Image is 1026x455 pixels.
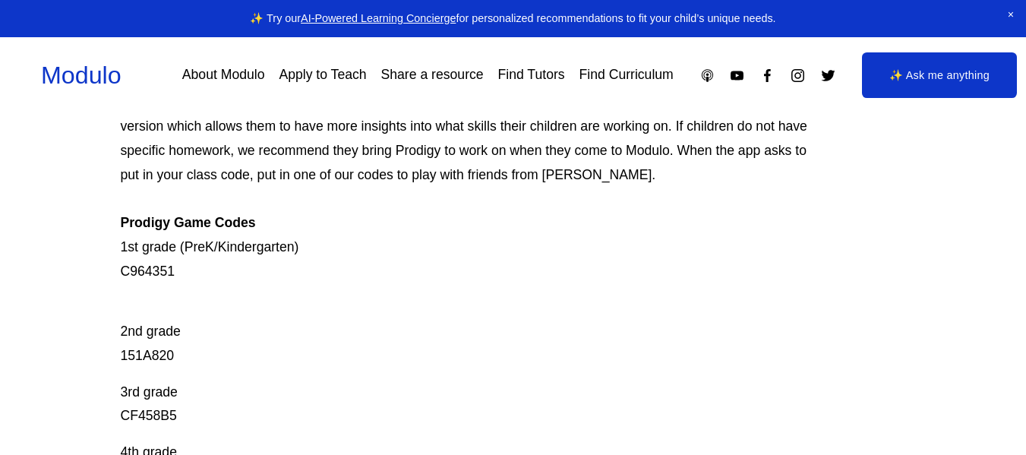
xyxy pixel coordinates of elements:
a: ✨ Ask me anything [862,52,1017,98]
a: YouTube [729,68,745,84]
strong: Prodigy Game Codes [121,215,256,230]
p: 2nd grade 151A820 [121,295,826,368]
p: Prodigy is our go-to mastery- based tool to give kids lots of fun, engaging math problems while e... [121,67,826,283]
a: Find Tutors [498,62,565,89]
a: AI-Powered Learning Concierge [301,12,456,24]
a: Share a resource [381,62,484,89]
p: 3rd grade CF458B5 [121,381,826,428]
a: Twitter [820,68,836,84]
a: Apple Podcasts [699,68,715,84]
a: Facebook [759,68,775,84]
a: Find Curriculum [579,62,674,89]
a: Apply to Teach [279,62,366,89]
a: Modulo [41,62,122,89]
a: Instagram [790,68,806,84]
a: About Modulo [182,62,265,89]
